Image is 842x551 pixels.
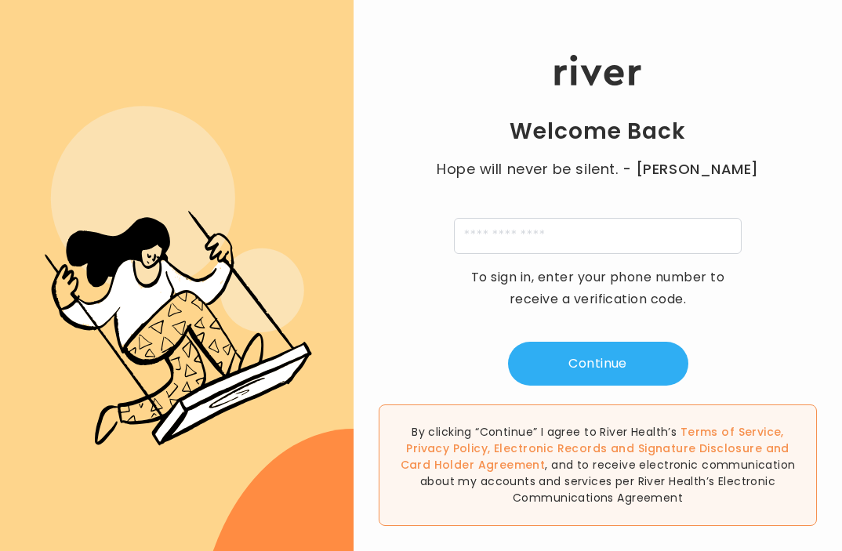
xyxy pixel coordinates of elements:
button: Continue [508,342,688,386]
a: Privacy Policy [406,440,488,456]
span: , and to receive electronic communication about my accounts and services per River Health’s Elect... [420,457,796,506]
a: Electronic Records and Signature Disclosure [494,440,762,456]
div: By clicking “Continue” I agree to River Health’s [379,404,817,526]
a: Card Holder Agreement [401,457,546,473]
p: To sign in, enter your phone number to receive a verification code. [461,266,735,310]
a: Terms of Service [680,424,782,440]
span: , , and [401,424,789,473]
p: Hope will never be silent. [422,158,775,180]
h1: Welcome Back [510,118,685,146]
span: - [PERSON_NAME] [622,158,759,180]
